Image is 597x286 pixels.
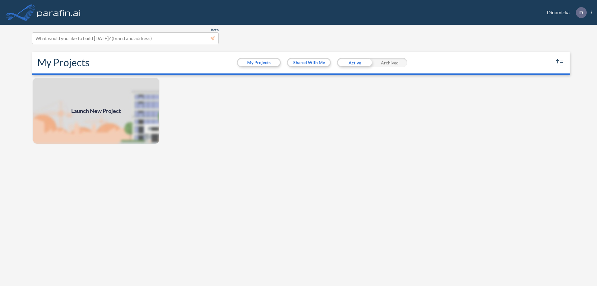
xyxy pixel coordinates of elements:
[288,59,330,66] button: Shared With Me
[36,6,82,19] img: logo
[337,58,372,67] div: Active
[32,77,160,144] a: Launch New Project
[238,59,280,66] button: My Projects
[37,57,90,68] h2: My Projects
[579,10,583,15] p: D
[555,58,565,68] button: sort
[71,107,121,115] span: Launch New Project
[372,58,407,67] div: Archived
[538,7,592,18] div: Dinamicka
[211,27,219,32] span: Beta
[32,77,160,144] img: add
